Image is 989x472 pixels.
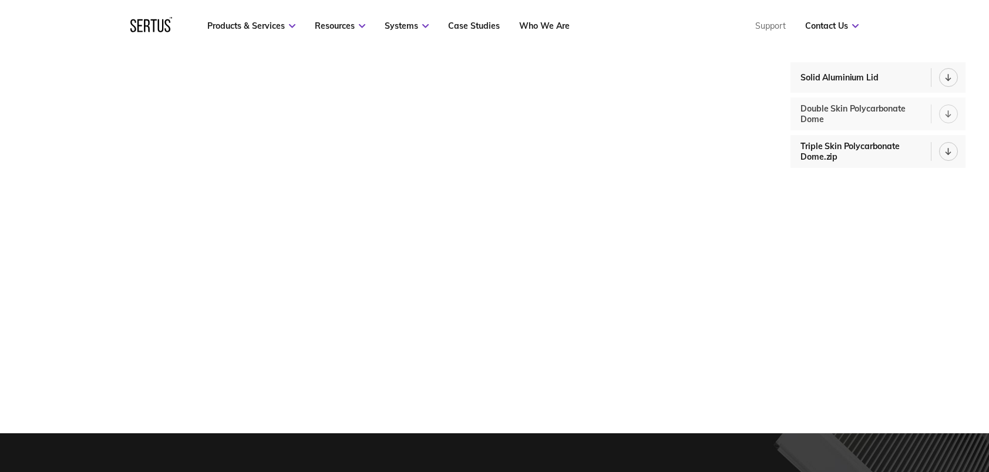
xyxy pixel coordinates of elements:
[800,103,931,124] div: Double Skin Polycarbonate Dome
[755,21,786,31] a: Support
[930,416,989,472] iframe: Chat Widget
[385,21,429,31] a: Systems
[800,72,884,83] div: Solid Aluminium Lid
[790,135,966,168] a: Triple Skin Polycarbonate Dome.zip
[790,62,966,93] a: Solid Aluminium Lid
[790,97,966,130] a: Double Skin Polycarbonate Dome
[800,141,931,162] div: Triple Skin Polycarbonate Dome.zip
[448,21,500,31] a: Case Studies
[805,21,859,31] a: Contact Us
[519,21,570,31] a: Who We Are
[315,21,365,31] a: Resources
[207,21,295,31] a: Products & Services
